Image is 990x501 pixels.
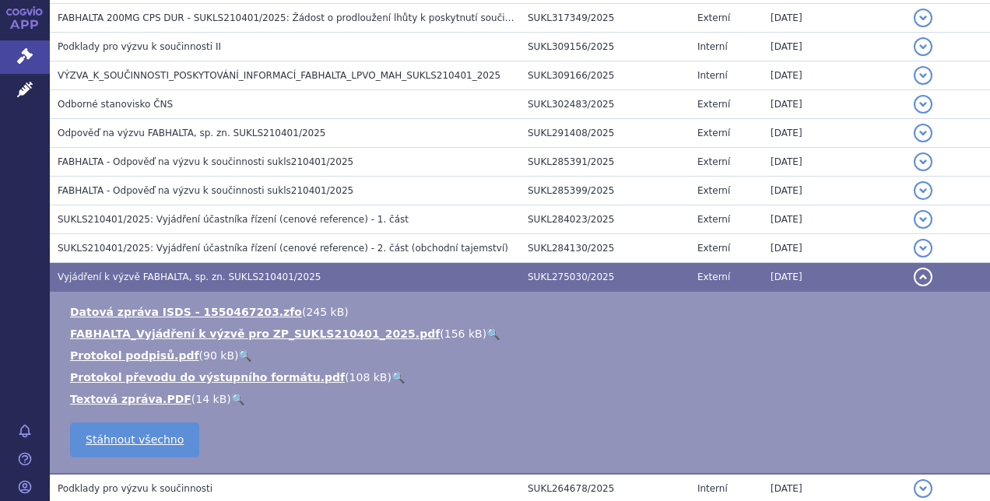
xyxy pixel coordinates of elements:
[763,234,906,263] td: [DATE]
[520,90,690,119] td: SUKL302483/2025
[763,263,906,292] td: [DATE]
[697,185,730,196] span: Externí
[697,99,730,110] span: Externí
[697,243,730,254] span: Externí
[391,371,405,384] a: 🔍
[520,148,690,177] td: SUKL285391/2025
[306,306,344,318] span: 245 kB
[70,391,974,407] li: ( )
[70,349,199,362] a: Protokol podpisů.pdf
[195,393,226,405] span: 14 kB
[697,128,730,138] span: Externí
[914,210,932,229] button: detail
[763,90,906,119] td: [DATE]
[238,349,251,362] a: 🔍
[70,304,974,320] li: ( )
[58,185,353,196] span: FABHALTA - Odpověď na výzvu k součinnosti sukls210401/2025
[914,66,932,85] button: detail
[58,214,409,225] span: SUKLS210401/2025: Vyjádření účastníka řízení (cenové reference) - 1. část
[914,181,932,200] button: detail
[58,99,173,110] span: Odborné stanovisko ČNS
[914,37,932,56] button: detail
[486,328,500,340] a: 🔍
[231,393,244,405] a: 🔍
[914,268,932,286] button: detail
[763,33,906,61] td: [DATE]
[58,128,325,138] span: Odpověď na výzvu FABHALTA, sp. zn. SUKLS210401/2025
[58,483,212,494] span: Podklady pro výzvu k součinnosti
[58,243,508,254] span: SUKLS210401/2025: Vyjádření účastníka řízení (cenové reference) - 2. část (obchodní tajemství)
[520,33,690,61] td: SUKL309156/2025
[70,328,440,340] a: FABHALTA_Vyjádření k výzvě pro ZP_SUKLS210401_2025.pdf
[914,9,932,27] button: detail
[697,12,730,23] span: Externí
[444,328,483,340] span: 156 kB
[697,156,730,167] span: Externí
[763,61,906,90] td: [DATE]
[914,479,932,498] button: detail
[520,263,690,292] td: SUKL275030/2025
[70,422,199,457] a: Stáhnout všechno
[58,70,500,81] span: VÝZVA_K_SOUČINNOSTI_POSKYTOVÁNÍ_INFORMACÍ_FABHALTA_LPVO_MAH_SUKLS210401_2025
[763,119,906,148] td: [DATE]
[520,177,690,205] td: SUKL285399/2025
[70,371,345,384] a: Protokol převodu do výstupního formátu.pdf
[520,4,690,33] td: SUKL317349/2025
[697,272,730,282] span: Externí
[914,95,932,114] button: detail
[58,41,221,52] span: Podklady pro výzvu k součinnosti II
[70,348,974,363] li: ( )
[914,239,932,258] button: detail
[203,349,234,362] span: 90 kB
[763,4,906,33] td: [DATE]
[58,156,353,167] span: FABHALTA - Odpověď na výzvu k součinnosti sukls210401/2025
[697,214,730,225] span: Externí
[763,148,906,177] td: [DATE]
[763,205,906,234] td: [DATE]
[520,61,690,90] td: SUKL309166/2025
[697,70,728,81] span: Interní
[349,371,388,384] span: 108 kB
[70,393,191,405] a: Textová zpráva.PDF
[70,326,974,342] li: ( )
[697,483,728,494] span: Interní
[914,152,932,171] button: detail
[70,306,302,318] a: Datová zpráva ISDS - 1550467203.zfo
[70,370,974,385] li: ( )
[763,177,906,205] td: [DATE]
[58,272,321,282] span: Vyjádření k výzvě FABHALTA, sp. zn. SUKLS210401/2025
[58,12,533,23] span: FABHALTA 200MG CPS DUR - SUKLS210401/2025: Žádost o prodloužení lhůty k poskytnutí součinnosti
[520,205,690,234] td: SUKL284023/2025
[914,124,932,142] button: detail
[520,119,690,148] td: SUKL291408/2025
[697,41,728,52] span: Interní
[520,234,690,263] td: SUKL284130/2025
